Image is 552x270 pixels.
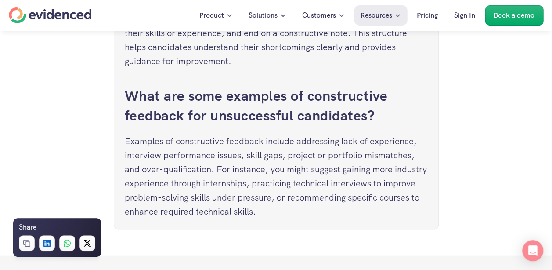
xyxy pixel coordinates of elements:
[410,5,444,26] a: Pricing
[447,5,482,26] a: Sign In
[522,240,543,261] div: Open Intercom Messenger
[302,10,336,21] p: Customers
[125,86,392,124] a: What are some examples of constructive feedback for unsuccessful candidates?
[125,134,428,218] p: Examples of constructive feedback include addressing lack of experience, interview performance is...
[19,222,36,233] h6: Share
[454,10,475,21] p: Sign In
[494,10,534,21] p: Book a demo
[9,7,91,23] a: Home
[485,5,543,26] a: Book a demo
[417,10,438,21] p: Pricing
[361,10,392,21] p: Resources
[199,10,224,21] p: Product
[249,10,278,21] p: Solutions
